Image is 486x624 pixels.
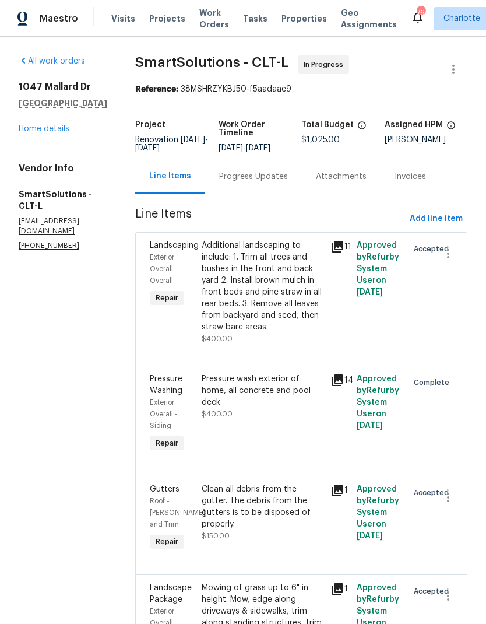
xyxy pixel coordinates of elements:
div: Additional landscaping to include: 1. Trim all trees and bushes in the front and back yard 2. Ins... [202,240,324,333]
span: $150.00 [202,532,230,539]
span: Complete [414,377,454,388]
span: [DATE] [357,422,383,430]
div: Line Items [149,170,191,182]
span: Accepted [414,586,453,597]
span: Gutters [150,485,179,493]
div: 38MSHRZYKBJ50-f5aadaae9 [135,83,467,95]
h5: Assigned HPM [385,121,443,129]
div: 14 [330,373,349,387]
span: The total cost of line items that have been proposed by Opendoor. This sum includes line items th... [357,121,367,136]
span: The hpm assigned to this work order. [446,121,456,136]
span: Approved by Refurby System User on [357,375,399,430]
span: Add line item [410,212,463,226]
span: Tasks [243,15,267,23]
div: 1 [330,582,349,596]
span: Projects [149,13,185,24]
span: Work Orders [199,7,229,30]
b: Reference: [135,85,178,93]
span: [DATE] [357,532,383,540]
span: Renovation [135,136,208,152]
span: Visits [111,13,135,24]
span: Exterior Overall - Siding [150,399,178,429]
span: SmartSolutions - CLT-L [135,55,288,69]
span: Landscape Package [150,584,192,604]
span: [DATE] [246,144,270,152]
div: [PERSON_NAME] [385,136,468,144]
h5: Work Order Timeline [219,121,302,137]
span: Maestro [40,13,78,24]
span: Approved by Refurby System User on [357,485,399,540]
span: Line Items [135,208,405,230]
span: Geo Assignments [341,7,397,30]
div: Progress Updates [219,171,288,183]
span: $400.00 [202,335,233,342]
span: In Progress [304,59,348,71]
span: Repair [151,292,183,304]
span: Approved by Refurby System User on [357,241,399,296]
span: Exterior Overall - Overall [150,254,178,284]
span: [DATE] [357,288,383,296]
div: 1 [330,483,349,497]
span: Landscaping [150,241,199,250]
span: Accepted [414,487,453,499]
span: Properties [281,13,327,24]
h5: Project [135,121,165,129]
span: Roof - [PERSON_NAME] and Trim [150,497,205,528]
span: Charlotte [443,13,480,24]
a: All work orders [19,57,85,65]
span: Accepted [414,243,453,255]
button: Add line item [405,208,467,230]
div: Clean all debris from the gutter. The debris from the gutters is to be disposed of properly. [202,483,324,530]
h5: SmartSolutions - CLT-L [19,188,107,212]
h5: Total Budget [301,121,354,129]
div: Attachments [316,171,367,183]
span: [DATE] [181,136,205,144]
div: 76 [417,7,425,19]
span: $1,025.00 [301,136,340,144]
span: - [219,144,270,152]
span: $400.00 [202,411,233,418]
span: Repair [151,437,183,449]
span: Pressure Washing [150,375,182,395]
span: [DATE] [135,144,160,152]
span: Repair [151,536,183,548]
div: Invoices [395,171,426,183]
a: Home details [19,125,69,133]
div: 11 [330,240,349,254]
h4: Vendor Info [19,163,107,174]
span: - [135,136,208,152]
span: [DATE] [219,144,243,152]
div: Pressure wash exterior of home, all concrete and pool deck [202,373,324,408]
